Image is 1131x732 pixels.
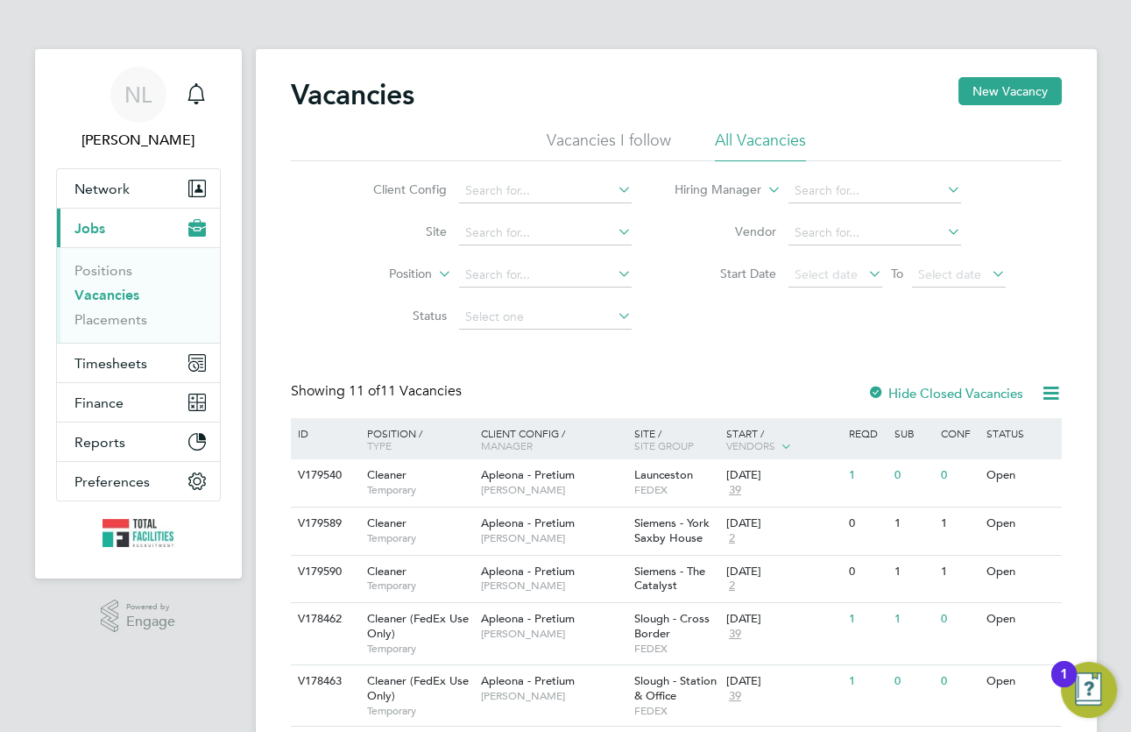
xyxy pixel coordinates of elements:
[726,674,840,689] div: [DATE]
[126,600,175,615] span: Powered by
[57,247,220,343] div: Jobs
[481,531,626,545] span: [PERSON_NAME]
[57,462,220,501] button: Preferences
[890,665,936,698] div: 0
[367,611,469,641] span: Cleaner (FedEx Use Only)
[634,642,717,656] span: FEDEX
[367,531,472,545] span: Temporary
[886,262,908,285] span: To
[481,673,575,688] span: Apleona - Pretium
[74,394,124,411] span: Finance
[675,266,776,281] label: Start Date
[367,642,472,656] span: Temporary
[481,627,626,641] span: [PERSON_NAME]
[845,418,890,448] div: Reqd
[293,418,355,448] div: ID
[367,483,472,497] span: Temporary
[124,83,152,106] span: NL
[481,515,575,530] span: Apleona - Pretium
[890,556,936,588] div: 1
[481,564,575,579] span: Apleona - Pretium
[367,704,472,718] span: Temporary
[126,615,175,629] span: Engage
[367,673,469,703] span: Cleaner (FedEx Use Only)
[481,438,533,452] span: Manager
[293,603,355,636] div: V178462
[982,508,1058,540] div: Open
[634,611,710,641] span: Slough - Cross Border
[56,67,221,151] a: NL[PERSON_NAME]
[634,483,717,497] span: FEDEX
[293,459,355,492] div: V179540
[726,468,840,483] div: [DATE]
[459,221,632,245] input: Search for...
[291,382,465,401] div: Showing
[102,519,174,547] img: tfrecruitment-logo-retina.png
[982,603,1058,636] div: Open
[57,344,220,382] button: Timesheets
[74,262,132,279] a: Positions
[634,564,705,593] span: Siemens - The Catalyst
[459,305,632,330] input: Select one
[634,673,717,703] span: Slough - Station & Office
[481,467,575,482] span: Apleona - Pretium
[845,603,890,636] div: 1
[845,665,890,698] div: 1
[867,385,1023,402] label: Hide Closed Vacancies
[349,382,462,400] span: 11 Vacancies
[958,77,1062,105] button: New Vacancy
[937,603,982,636] div: 0
[56,130,221,151] span: Nicola Lawrence
[57,423,220,461] button: Reports
[726,483,744,498] span: 39
[634,467,693,482] span: Launceston
[367,467,406,482] span: Cleaner
[634,704,717,718] span: FEDEX
[547,130,671,161] li: Vacancies I follow
[354,418,477,460] div: Position /
[367,564,406,579] span: Cleaner
[481,579,626,593] span: [PERSON_NAME]
[634,515,710,545] span: Siemens - York Saxby House
[726,438,775,452] span: Vendors
[57,383,220,422] button: Finance
[890,603,936,636] div: 1
[630,418,722,460] div: Site /
[890,459,936,492] div: 0
[890,418,936,448] div: Sub
[293,508,355,540] div: V179589
[982,665,1058,698] div: Open
[726,689,744,704] span: 39
[481,611,575,626] span: Apleona - Pretium
[291,77,414,112] h2: Vacancies
[982,459,1058,492] div: Open
[726,516,840,531] div: [DATE]
[74,181,130,197] span: Network
[726,579,738,593] span: 2
[795,267,858,282] span: Select date
[57,169,220,208] button: Network
[937,508,982,540] div: 1
[982,556,1058,588] div: Open
[293,665,355,698] div: V178463
[56,519,221,547] a: Go to home page
[1061,662,1117,718] button: Open Resource Center, 1 new notification
[35,49,242,579] nav: Main navigation
[367,438,392,452] span: Type
[890,508,936,540] div: 1
[74,434,125,451] span: Reports
[57,209,220,247] button: Jobs
[845,459,890,492] div: 1
[367,579,472,593] span: Temporary
[726,565,840,579] div: [DATE]
[845,556,890,588] div: 0
[481,483,626,497] span: [PERSON_NAME]
[349,382,380,400] span: 11 of
[918,267,981,282] span: Select date
[845,508,890,540] div: 0
[74,473,150,490] span: Preferences
[661,181,761,199] label: Hiring Manager
[788,179,961,203] input: Search for...
[367,515,406,530] span: Cleaner
[459,179,632,203] input: Search for...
